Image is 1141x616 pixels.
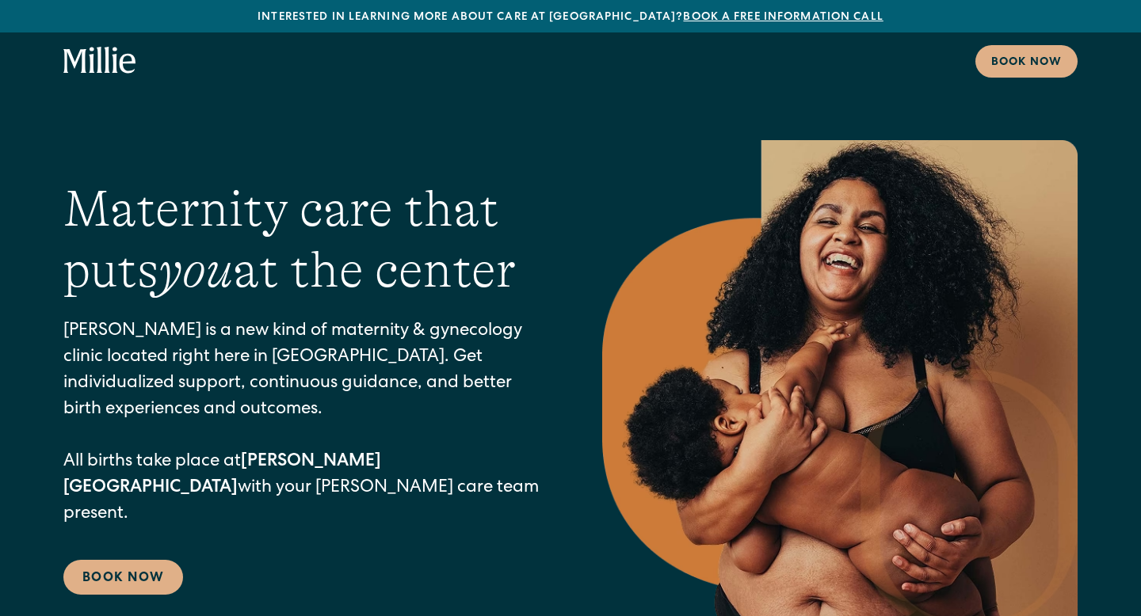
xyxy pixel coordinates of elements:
a: Book a free information call [683,12,883,23]
h1: Maternity care that puts at the center [63,179,539,301]
p: [PERSON_NAME] is a new kind of maternity & gynecology clinic located right here in [GEOGRAPHIC_DA... [63,319,539,528]
a: Book now [975,45,1078,78]
a: home [63,47,136,75]
em: you [158,241,233,298]
a: Book Now [63,560,183,595]
div: Book now [991,55,1062,71]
